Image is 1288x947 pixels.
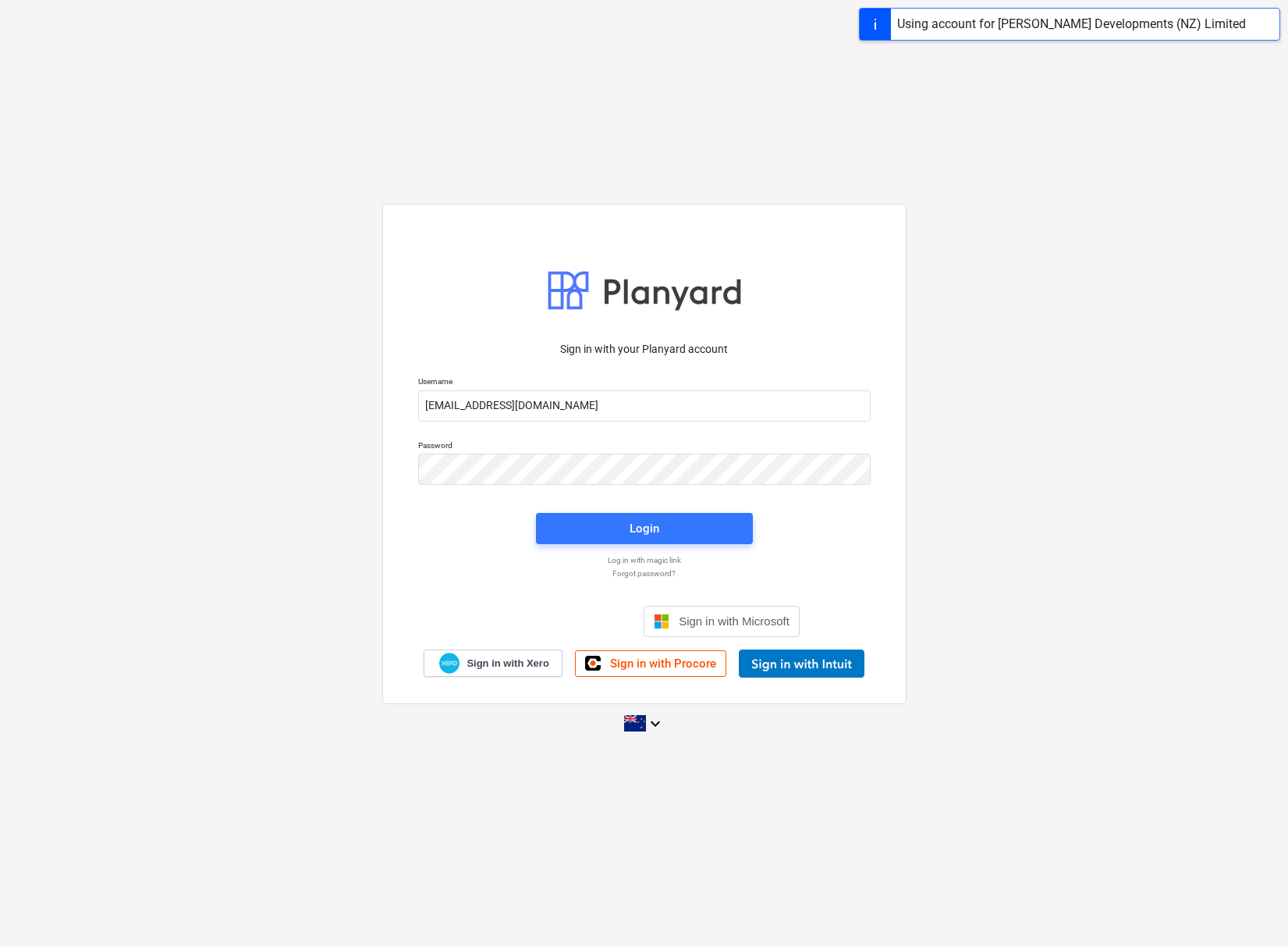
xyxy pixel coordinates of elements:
[467,657,548,671] span: Sign in with Xero
[679,614,789,628] span: Sign in with Microsoft
[646,714,665,733] i: keyboard_arrow_down
[536,513,753,544] button: Login
[630,518,659,539] div: Login
[410,555,878,565] a: Log in with magic link
[424,650,562,677] a: Sign in with Xero
[481,604,639,639] iframe: Sign in with Google Button
[897,15,1246,34] div: Using account for [PERSON_NAME] Developments (NZ) Limited
[418,341,871,358] p: Sign in with your Planyard account
[418,440,871,454] p: Password
[654,614,669,629] img: Microsoft logo
[575,650,726,677] a: Sign in with Procore
[418,390,871,422] input: Username
[418,376,871,390] p: Username
[439,653,459,674] img: Xero logo
[610,657,716,671] span: Sign in with Procore
[410,568,878,579] a: Forgot password?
